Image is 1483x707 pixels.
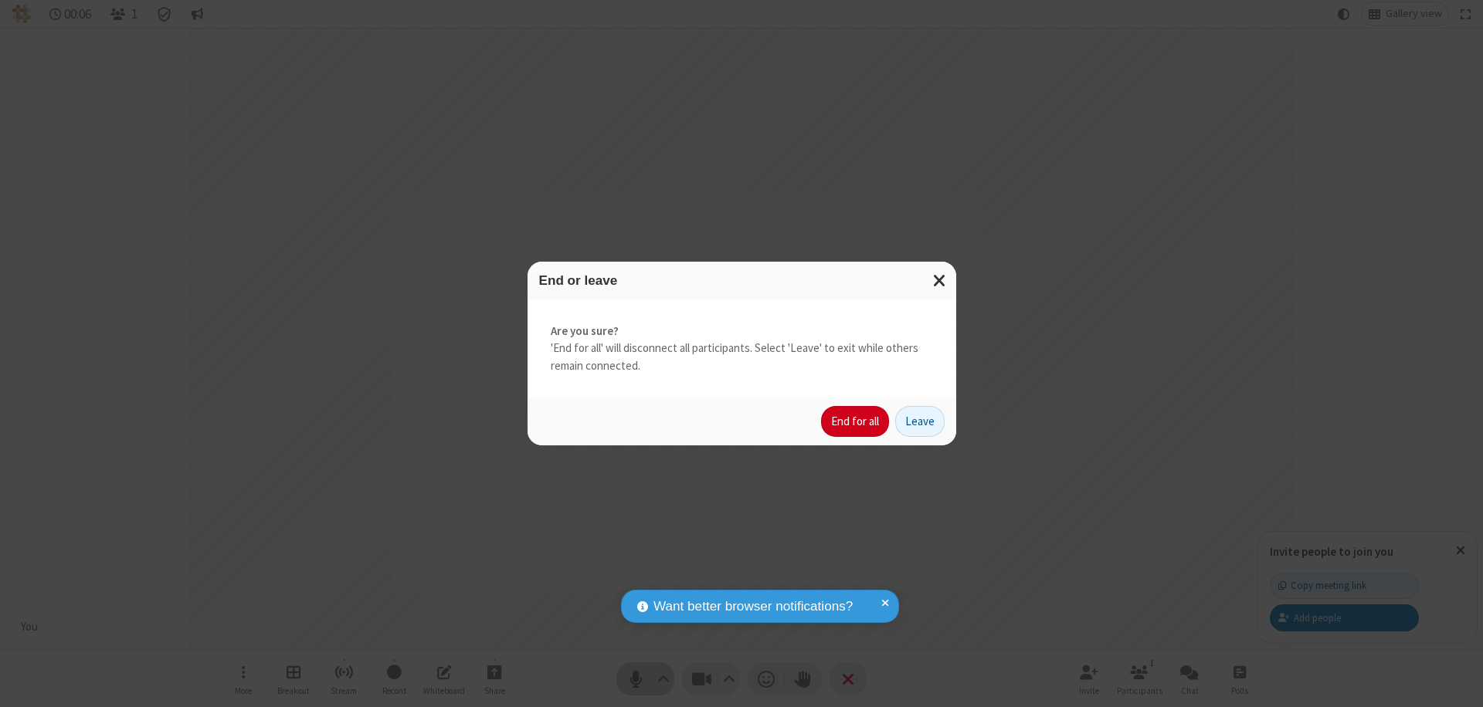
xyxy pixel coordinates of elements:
span: Want better browser notifications? [653,597,853,617]
h3: End or leave [539,273,945,288]
strong: Are you sure? [551,323,933,340]
button: End for all [821,406,889,437]
div: 'End for all' will disconnect all participants. Select 'Leave' to exit while others remain connec... [528,299,956,398]
button: Leave [895,406,945,437]
button: Close modal [924,262,956,299]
